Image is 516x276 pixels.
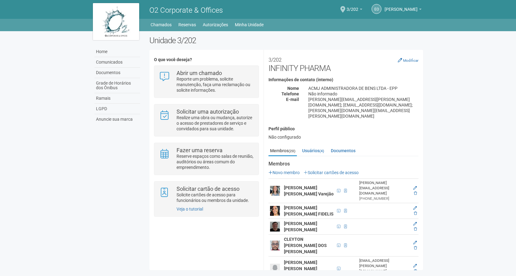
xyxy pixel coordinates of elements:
strong: Nome [287,86,299,91]
a: Solicitar cartões de acesso [304,170,359,175]
span: CPF 295.112.618-27 [335,207,342,214]
a: Documentos [94,68,140,78]
a: Excluir membro [414,191,417,195]
a: Minha Unidade [235,20,264,29]
img: logo.jpg [93,3,139,40]
strong: E-mail [286,97,299,102]
a: Reservas [178,20,196,29]
small: Modificar [403,58,418,63]
h2: Unidade 3/202 [149,36,423,45]
a: Anuncie sua marca [94,114,140,124]
img: user.png [270,186,280,196]
a: Modificar [398,58,418,63]
a: Chamados [151,20,172,29]
strong: Telefone [281,91,299,96]
h4: O que você deseja? [154,57,259,62]
span: 3/202 [347,1,358,12]
a: EO [372,4,381,14]
small: (20) [289,149,295,153]
span: Eduardo Oliveira Ebraico [385,1,418,12]
img: user.png [270,222,280,232]
strong: Solicitar cartão de acesso [177,186,239,192]
a: Documentos [329,146,357,155]
p: Solicite cartões de acesso para funcionários ou membros da unidade. [177,192,254,203]
a: Abrir um chamado Reporte um problema, solicite manutenção, faça uma reclamação ou solicite inform... [159,70,254,93]
p: Reporte um problema, solicite manutenção, faça uma reclamação ou solicite informações. [177,76,254,93]
strong: Membros [268,161,418,167]
a: Editar membro [413,186,417,190]
span: Cartão de acesso ativo [342,207,349,214]
span: Cartão de acesso ativo [342,242,349,249]
a: Grade de Horários dos Ônibus [94,78,140,93]
a: 3/202 [347,8,362,13]
div: Não configurado [268,134,418,140]
a: Autorizações [203,20,228,29]
div: ACMJ ADMINISTRADORA DE BENS LTDA - EPP [304,86,423,91]
span: CPF 140.058.527-93 [335,242,342,249]
p: Reserve espaços como salas de reunião, auditórios ou áreas comum do empreendimento. [177,153,254,170]
h4: Informações de contato (interno) [268,77,418,82]
div: [PERSON_NAME][EMAIL_ADDRESS][DOMAIN_NAME] [359,180,409,196]
a: Excluir membro [414,246,417,250]
div: Não informado [304,91,423,97]
div: [EMAIL_ADDRESS][PERSON_NAME][DOMAIN_NAME] [359,258,409,274]
a: Membros(20) [268,146,297,156]
a: Editar membro [413,240,417,245]
a: Comunicados [94,57,140,68]
span: O2 Corporate & Offices [149,6,223,15]
strong: [PERSON_NAME] [PERSON_NAME] FIDELIS [284,205,334,216]
img: user.png [270,264,280,274]
strong: Fazer uma reserva [177,147,223,153]
a: Fazer uma reserva Reserve espaços como salas de reunião, auditórios ou áreas comum do empreendime... [159,148,254,170]
strong: CLEYTON [PERSON_NAME] DOS [PERSON_NAME] [284,237,327,254]
a: Novo membro [268,170,300,175]
a: Solicitar cartão de acesso Solicite cartões de acesso para funcionários ou membros da unidade. [159,186,254,203]
img: user.png [270,206,280,216]
a: Editar membro [413,264,417,268]
a: LGPD [94,104,140,114]
a: Ramais [94,93,140,104]
p: Realize uma obra ou mudança, autorize o acesso de prestadores de serviço e convidados para sua un... [177,115,254,132]
a: Excluir membro [414,269,417,273]
img: user.png [270,240,280,250]
a: Editar membro [413,206,417,210]
a: Editar membro [413,222,417,226]
h2: INFINITY PHARMA [268,54,418,73]
strong: [PERSON_NAME] [PERSON_NAME] Varejão [284,185,334,196]
span: Cartão de acesso ativo [342,187,349,194]
strong: [PERSON_NAME] [PERSON_NAME] [284,221,317,232]
strong: Abrir um chamado [177,70,222,76]
a: Solicitar uma autorização Realize uma obra ou mudança, autorize o acesso de prestadores de serviç... [159,109,254,132]
span: CPF 009.038.369-98 [335,265,342,272]
h4: Perfil público [268,127,418,131]
strong: Solicitar uma autorização [177,108,239,115]
span: CPF 070.686.637-10 [335,223,342,230]
small: 3/202 [268,57,281,63]
a: Home [94,47,140,57]
div: [PERSON_NAME][EMAIL_ADDRESS][PERSON_NAME][DOMAIN_NAME]; [EMAIL_ADDRESS][DOMAIN_NAME]; [PERSON_NAM... [304,97,423,119]
a: [PERSON_NAME] [385,8,422,13]
a: Excluir membro [414,227,417,231]
small: (4) [319,149,324,153]
a: Excluir membro [414,211,417,215]
span: CPF 120.108.927-12 [335,187,342,194]
span: Cartão de acesso ativo [342,223,349,230]
a: Veja o tutorial [177,207,203,211]
div: [PHONE_NUMBER] [359,196,409,201]
a: Usuários(4) [301,146,326,155]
